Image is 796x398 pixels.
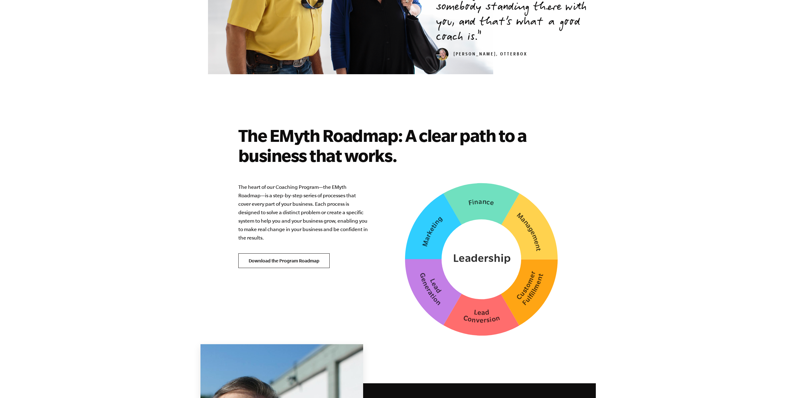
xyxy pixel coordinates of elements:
p: The heart of our Coaching Program—the EMyth Roadmap—is a step-by-step series of processes that co... [238,183,369,242]
a: Download the Program Roadmap [238,253,330,268]
cite: [PERSON_NAME], OtterBox [436,52,527,57]
h2: The EMyth Roadmap: A clear path to a business that works. [238,125,558,165]
img: Curt Richardson, OtterBox e-myth business coaching client [436,48,449,60]
img: Our Program [405,183,558,336]
iframe: Chat Widget [765,368,796,398]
